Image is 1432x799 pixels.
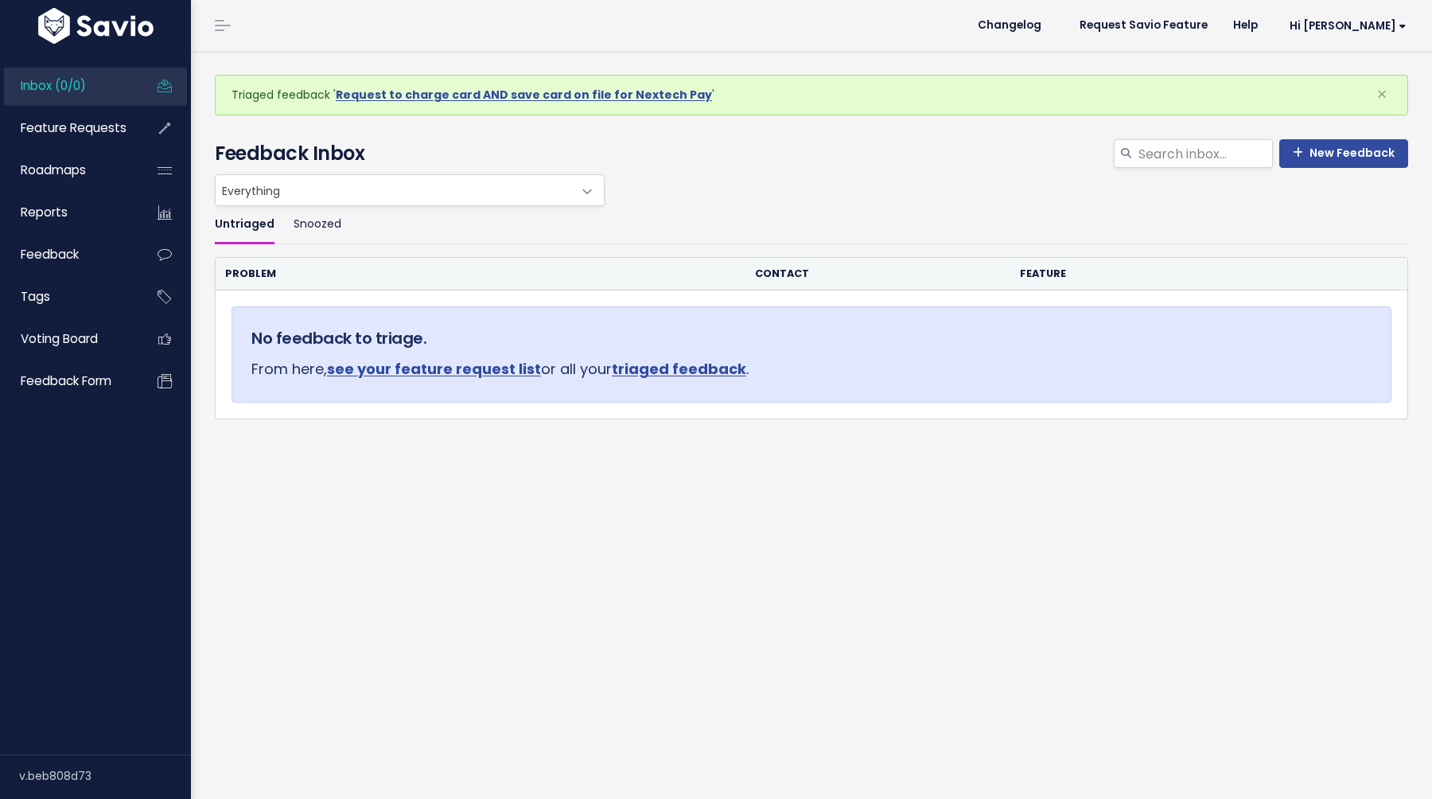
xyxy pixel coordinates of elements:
span: Feature Requests [21,119,126,136]
a: Tags [4,279,132,315]
span: Voting Board [21,330,98,347]
span: Hi [PERSON_NAME] [1290,20,1407,32]
a: Hi [PERSON_NAME] [1271,14,1419,38]
span: Everything [216,175,572,205]
th: Problem [216,258,745,290]
input: Search inbox... [1137,139,1273,168]
a: Untriaged [215,206,274,244]
span: Tags [21,288,50,305]
a: Request to charge card AND save card on file for Nextech Pay [336,87,712,103]
div: v.beb808d73 [19,755,191,797]
a: Snoozed [294,206,341,244]
div: Triaged feedback ' ' [215,75,1408,115]
th: Feature [1010,258,1341,290]
a: Voting Board [4,321,132,357]
span: Feedback form [21,372,111,389]
a: Request Savio Feature [1067,14,1220,37]
span: Roadmaps [21,162,86,178]
a: Reports [4,194,132,231]
a: see your feature request list [327,359,541,379]
span: Inbox (0/0) [21,77,86,94]
a: Inbox (0/0) [4,68,132,104]
a: triaged feedback [612,359,746,379]
a: Roadmaps [4,152,132,189]
p: From here, or all your . [251,357,1372,382]
button: Close [1360,76,1403,114]
span: Changelog [978,20,1041,31]
ul: Filter feature requests [215,206,1408,244]
a: Feedback [4,236,132,273]
a: Feedback form [4,363,132,399]
img: logo-white.9d6f32f41409.svg [34,8,158,44]
span: Feedback [21,246,79,263]
h4: Feedback Inbox [215,139,1408,168]
a: Help [1220,14,1271,37]
a: New Feedback [1279,139,1408,168]
span: × [1376,81,1387,107]
span: Everything [215,174,605,206]
h5: No feedback to triage. [251,326,1372,350]
span: Reports [21,204,68,220]
a: Feature Requests [4,110,132,146]
th: Contact [745,258,1010,290]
